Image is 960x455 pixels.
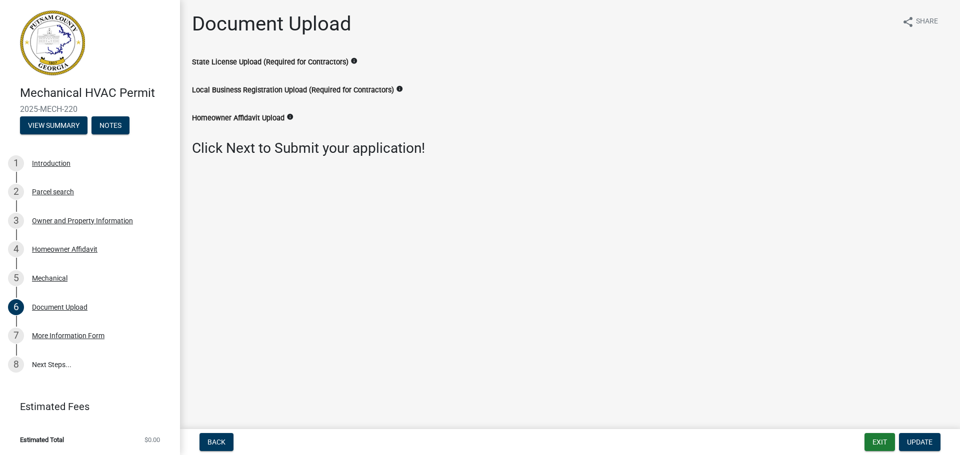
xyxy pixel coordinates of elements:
label: State License Upload (Required for Contractors) [192,59,348,66]
div: 8 [8,357,24,373]
i: info [396,85,403,92]
div: 7 [8,328,24,344]
span: 2025-MECH-220 [20,104,160,114]
span: $0.00 [144,437,160,443]
i: info [350,57,357,64]
h4: Mechanical HVAC Permit [20,86,172,100]
wm-modal-confirm: Notes [91,122,129,130]
a: Estimated Fees [8,397,164,417]
div: Introduction [32,160,70,167]
div: 6 [8,299,24,315]
img: Putnam County, Georgia [20,10,85,75]
div: 5 [8,270,24,286]
div: Parcel search [32,188,74,195]
i: share [902,16,914,28]
div: 1 [8,155,24,171]
span: Share [916,16,938,28]
div: More Information Form [32,332,104,339]
button: Exit [864,433,895,451]
span: Update [907,438,932,446]
div: Homeowner Affidavit [32,246,97,253]
button: Update [899,433,940,451]
span: Back [207,438,225,446]
button: Notes [91,116,129,134]
button: shareShare [894,12,946,31]
button: Back [199,433,233,451]
i: info [286,113,293,120]
div: 2 [8,184,24,200]
div: Owner and Property Information [32,217,133,224]
span: Estimated Total [20,437,64,443]
wm-modal-confirm: Summary [20,122,87,130]
h3: Click Next to Submit your application! [192,140,948,157]
h1: Document Upload [192,12,351,36]
label: Homeowner Affidavit Upload [192,115,284,122]
div: 3 [8,213,24,229]
label: Local Business Registration Upload (Required for Contractors) [192,87,394,94]
div: 4 [8,241,24,257]
div: Document Upload [32,304,87,311]
div: Mechanical [32,275,67,282]
button: View Summary [20,116,87,134]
